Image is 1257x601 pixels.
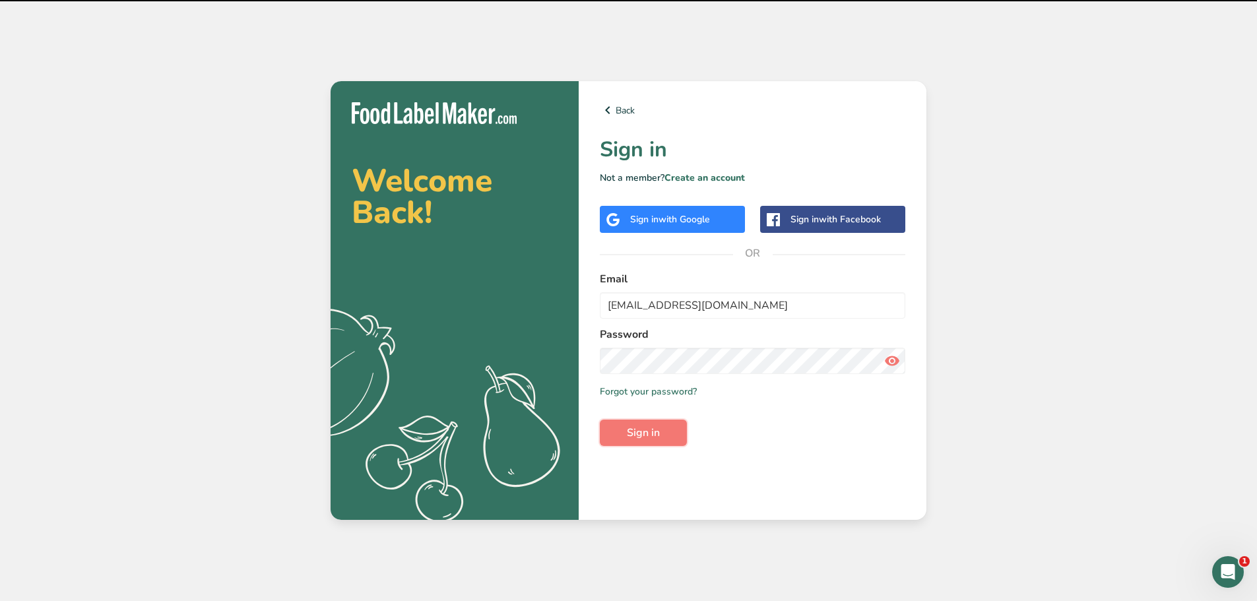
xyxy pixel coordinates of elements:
h2: Welcome Back! [352,165,558,228]
span: with Google [659,213,710,226]
img: Food Label Maker [352,102,517,124]
span: 1 [1239,556,1250,567]
button: Sign in [600,420,687,446]
iframe: Intercom live chat [1212,556,1244,588]
span: Sign in [627,425,660,441]
label: Password [600,327,905,342]
a: Back [600,102,905,118]
a: Create an account [664,172,745,184]
h1: Sign in [600,134,905,166]
div: Sign in [790,212,881,226]
span: OR [733,234,773,273]
div: Sign in [630,212,710,226]
label: Email [600,271,905,287]
span: with Facebook [819,213,881,226]
input: Enter Your Email [600,292,905,319]
p: Not a member? [600,171,905,185]
a: Forgot your password? [600,385,697,398]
